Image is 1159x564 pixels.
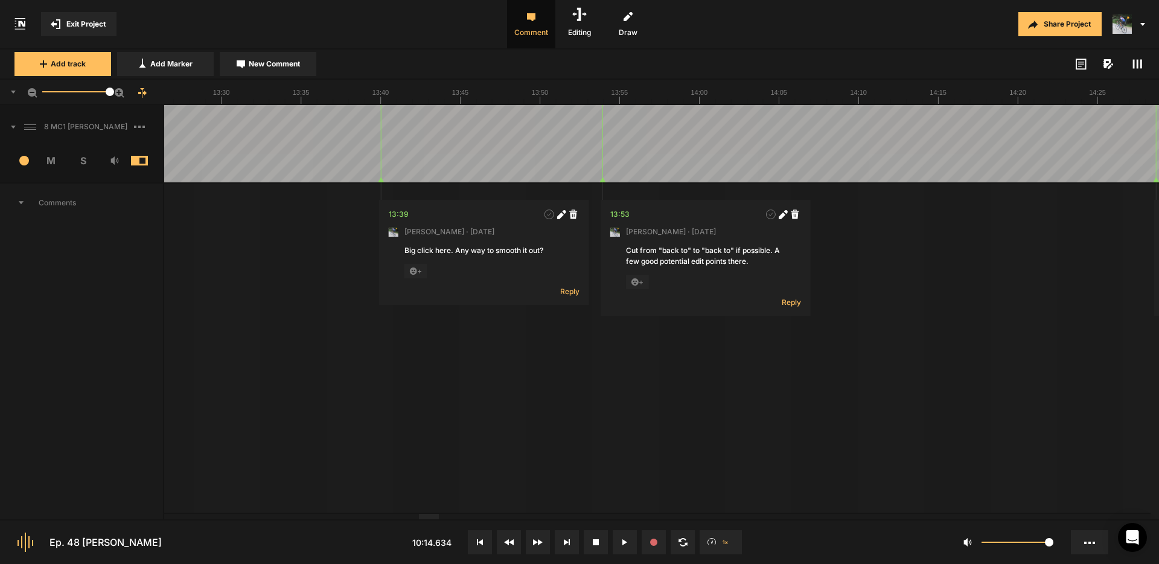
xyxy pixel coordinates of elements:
button: 1x [700,530,742,554]
span: M [36,153,68,168]
img: ACg8ocLxXzHjWyafR7sVkIfmxRufCxqaSAR27SDjuE-ggbMy1qqdgD8=s96-c [389,227,398,237]
text: 13:55 [611,89,628,96]
span: Reply [560,286,579,296]
text: 13:40 [372,89,389,96]
text: 14:10 [850,89,867,96]
text: 13:30 [213,89,230,96]
span: + [626,275,649,289]
text: 14:15 [930,89,947,96]
text: 14:20 [1009,89,1026,96]
span: S [67,153,99,168]
text: 13:50 [532,89,549,96]
div: Ep. 48 [PERSON_NAME] [49,535,162,550]
span: New Comment [249,59,300,69]
text: 14:25 [1089,89,1106,96]
span: Reply [782,297,801,307]
button: Add track [14,52,111,76]
span: Add track [51,59,86,69]
span: 10:14.634 [412,537,452,548]
button: Exit Project [41,12,117,36]
text: 13:35 [293,89,310,96]
div: Open Intercom Messenger [1118,523,1147,552]
text: 13:45 [452,89,469,96]
span: Exit Project [66,19,106,30]
img: ACg8ocLxXzHjWyafR7sVkIfmxRufCxqaSAR27SDjuE-ggbMy1qqdgD8=s96-c [1113,14,1132,34]
button: New Comment [220,52,316,76]
button: Add Marker [117,52,214,76]
div: 13:39.998 [389,208,409,220]
text: 14:00 [691,89,708,96]
img: ACg8ocLxXzHjWyafR7sVkIfmxRufCxqaSAR27SDjuE-ggbMy1qqdgD8=s96-c [610,227,620,237]
span: 8 MC1 [PERSON_NAME] [39,121,134,132]
button: Share Project [1018,12,1102,36]
span: Add Marker [150,59,193,69]
span: + [404,264,427,278]
div: Cut from "back to" to "back to" if possible. A few good potential edit points there. [626,245,785,267]
span: [PERSON_NAME] · [DATE] [626,226,716,237]
text: 14:05 [770,89,787,96]
div: 13:53.914 [610,208,630,220]
span: [PERSON_NAME] · [DATE] [404,226,494,237]
div: Big click here. Any way to smooth it out? [404,245,564,256]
